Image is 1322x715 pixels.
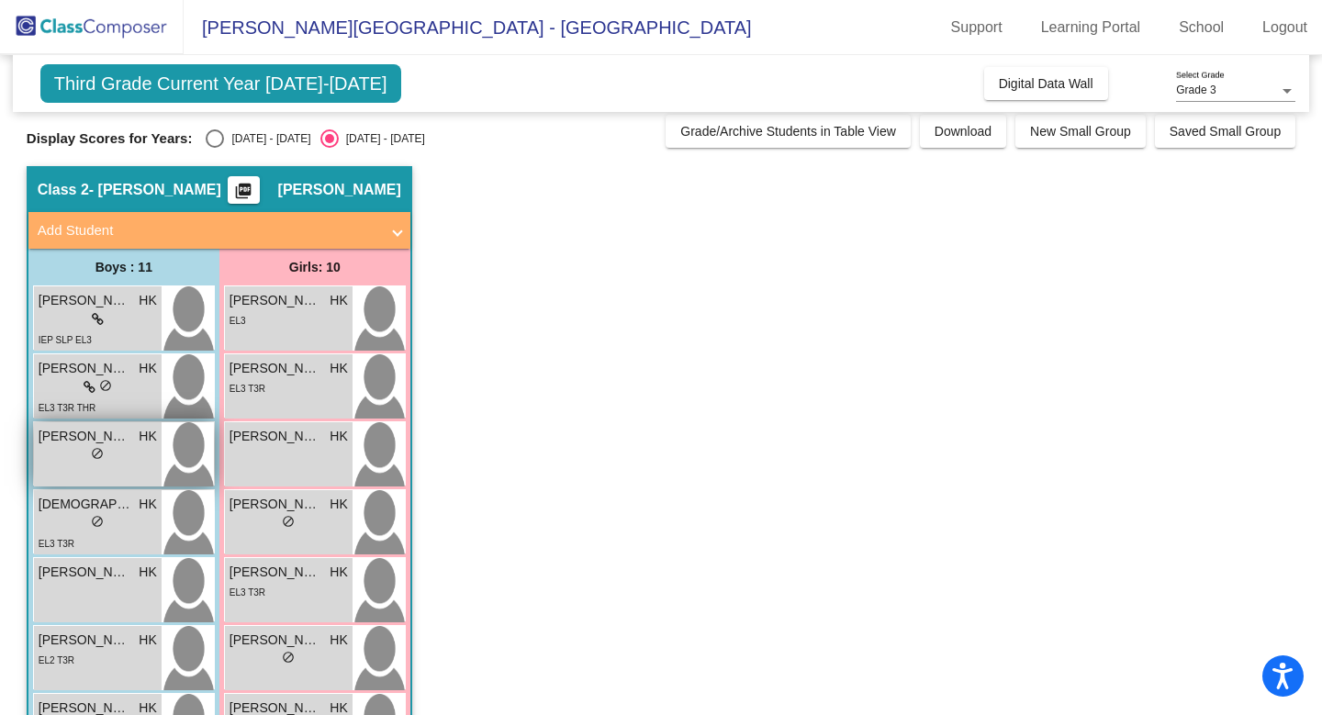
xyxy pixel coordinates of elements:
span: do_not_disturb_alt [91,515,104,528]
span: [PERSON_NAME][GEOGRAPHIC_DATA] - [GEOGRAPHIC_DATA] [184,13,752,42]
button: Saved Small Group [1155,115,1295,148]
span: IEP SLP EL3 [39,335,92,345]
span: Third Grade Current Year [DATE]-[DATE] [40,64,401,103]
span: HK [139,291,156,310]
span: HK [139,495,156,514]
span: do_not_disturb_alt [282,651,295,664]
span: [PERSON_NAME] [230,495,321,514]
span: [PERSON_NAME] [PERSON_NAME] [230,359,321,378]
a: Support [936,13,1017,42]
span: [DEMOGRAPHIC_DATA][PERSON_NAME] [39,495,130,514]
mat-icon: picture_as_pdf [232,182,254,207]
span: [PERSON_NAME] [39,359,130,378]
span: Grade/Archive Students in Table View [680,124,896,139]
span: [PERSON_NAME] [230,631,321,650]
span: do_not_disturb_alt [91,447,104,460]
span: EL3 T3R [230,384,265,394]
span: HK [139,427,156,446]
span: HK [330,495,347,514]
span: EL2 T3R [39,655,74,665]
span: EL3 T3R [230,587,265,598]
span: [PERSON_NAME] [39,563,130,582]
span: [PERSON_NAME] [39,291,130,310]
a: School [1164,13,1238,42]
span: do_not_disturb_alt [282,515,295,528]
div: Girls: 10 [219,249,410,285]
span: New Small Group [1030,124,1131,139]
span: HK [139,631,156,650]
div: Boys : 11 [28,249,219,285]
span: EL3 T3R [39,539,74,549]
a: Learning Portal [1026,13,1156,42]
span: HK [330,563,347,582]
button: Grade/Archive Students in Table View [666,115,911,148]
span: [PERSON_NAME] [278,181,401,199]
span: [PERSON_NAME] [230,563,321,582]
span: HK [330,631,347,650]
button: New Small Group [1015,115,1146,148]
span: [PERSON_NAME] [PERSON_NAME] [39,427,130,446]
div: [DATE] - [DATE] [339,130,425,147]
span: HK [330,291,347,310]
mat-expansion-panel-header: Add Student [28,212,410,249]
span: HK [139,563,156,582]
span: Download [935,124,991,139]
span: Digital Data Wall [999,76,1093,91]
button: Print Students Details [228,176,260,204]
div: [DATE] - [DATE] [224,130,310,147]
span: do_not_disturb_alt [99,379,112,392]
mat-radio-group: Select an option [206,129,424,148]
span: HK [330,427,347,446]
span: [PERSON_NAME] [230,427,321,446]
a: Logout [1248,13,1322,42]
button: Download [920,115,1006,148]
button: Digital Data Wall [984,67,1108,100]
span: [PERSON_NAME] [230,291,321,310]
span: EL3 T3R THR [39,403,95,413]
mat-panel-title: Add Student [38,220,379,241]
span: HK [139,359,156,378]
span: Display Scores for Years: [27,130,193,147]
span: [PERSON_NAME] [39,631,130,650]
span: Class 2 [38,181,89,199]
span: HK [330,359,347,378]
span: - [PERSON_NAME] [89,181,221,199]
span: Saved Small Group [1170,124,1281,139]
span: EL3 [230,316,246,326]
span: Grade 3 [1176,84,1216,96]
